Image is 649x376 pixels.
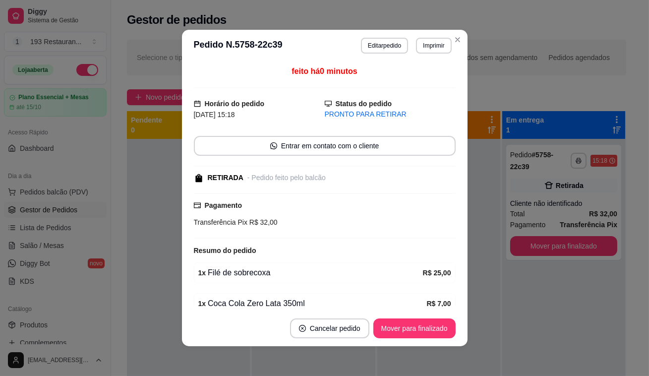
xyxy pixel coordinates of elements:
[247,218,278,226] span: R$ 32,00
[198,269,206,277] strong: 1 x
[198,300,206,308] strong: 1 x
[423,269,451,277] strong: R$ 25,00
[450,32,466,48] button: Close
[205,100,265,108] strong: Horário do pedido
[336,100,392,108] strong: Status do pedido
[198,298,427,310] div: Coca Cola Zero Lata 350ml
[325,100,332,107] span: desktop
[208,173,243,183] div: RETIRADA
[361,38,408,54] button: Editarpedido
[194,111,235,119] span: [DATE] 15:18
[198,267,423,279] div: Filé de sobrecoxa
[270,142,277,149] span: whats-app
[416,38,451,54] button: Imprimir
[194,218,247,226] span: Transferência Pix
[325,109,456,120] div: PRONTO PARA RETIRAR
[194,100,201,107] span: calendar
[299,325,306,332] span: close-circle
[205,201,242,209] strong: Pagamento
[194,136,456,156] button: whats-appEntrar em contato com o cliente
[247,173,326,183] div: - Pedido feito pelo balcão
[426,300,451,308] strong: R$ 7,00
[194,202,201,209] span: credit-card
[194,247,256,254] strong: Resumo do pedido
[373,318,456,338] button: Mover para finalizado
[194,38,283,54] h3: Pedido N. 5758-22c39
[290,318,369,338] button: close-circleCancelar pedido
[292,67,357,75] span: feito há 0 minutos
